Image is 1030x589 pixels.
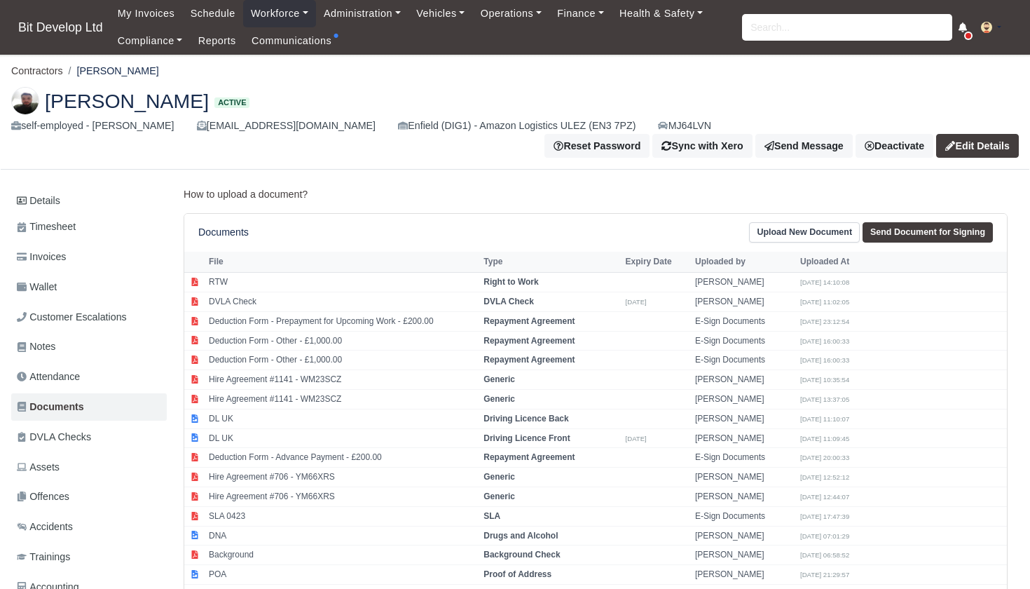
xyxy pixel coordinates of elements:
span: Trainings [17,549,70,565]
strong: Repayment Agreement [483,316,575,326]
small: [DATE] 11:10:07 [800,415,849,423]
span: Documents [17,399,84,415]
a: Timesheet [11,213,167,241]
small: [DATE] 11:02:05 [800,298,849,306]
span: Attendance [17,369,80,385]
th: Expiry Date [622,252,692,273]
td: DL UK [205,409,480,428]
td: E-Sign Documents [692,448,797,468]
a: Reports [191,27,244,55]
td: DL UK [205,428,480,448]
strong: DVLA Check [483,297,534,306]
span: Assets [17,459,60,475]
td: POA [205,565,480,585]
td: [PERSON_NAME] [692,468,797,487]
div: Enfield (DIG1) - Amazon Logistics ULEZ (EN3 7PZ) [398,118,636,134]
a: How to upload a document? [184,189,308,200]
small: [DATE] 20:00:33 [800,454,849,461]
small: [DATE] 06:58:52 [800,551,849,559]
strong: Driving Licence Back [483,414,568,424]
a: Accidents [11,513,167,541]
span: Timesheet [17,219,76,235]
small: [DATE] [626,298,647,306]
td: E-Sign Documents [692,351,797,370]
a: DVLA Checks [11,424,167,451]
div: [EMAIL_ADDRESS][DOMAIN_NAME] [197,118,376,134]
a: Trainings [11,543,167,571]
small: [DATE] 11:09:45 [800,435,849,442]
strong: Generic [483,472,515,482]
a: Invoices [11,243,167,271]
th: Type [480,252,622,273]
strong: Repayment Agreement [483,336,575,346]
strong: Generic [483,374,515,384]
th: Uploaded At [797,252,902,273]
a: Upload New Document [749,222,860,243]
small: [DATE] 16:00:33 [800,337,849,345]
a: Customer Escalations [11,304,167,331]
strong: SLA [483,511,500,521]
a: Attendance [11,363,167,391]
small: [DATE] 21:29:57 [800,571,849,578]
a: Offences [11,483,167,510]
a: Communications [244,27,340,55]
li: [PERSON_NAME] [63,63,159,79]
th: File [205,252,480,273]
td: DVLA Check [205,292,480,312]
td: Background [205,546,480,565]
td: [PERSON_NAME] [692,292,797,312]
div: Iulian Spataru [1,76,1029,170]
small: [DATE] 12:52:12 [800,473,849,481]
a: Documents [11,393,167,421]
strong: Drugs and Alcohol [483,531,558,541]
strong: Driving Licence Front [483,433,570,443]
button: Sync with Xero [652,134,752,158]
strong: Generic [483,492,515,501]
span: [PERSON_NAME] [45,91,209,111]
small: [DATE] 12:44:07 [800,493,849,501]
a: Assets [11,454,167,481]
td: [PERSON_NAME] [692,390,797,409]
td: [PERSON_NAME] [692,526,797,546]
td: [PERSON_NAME] [692,370,797,390]
a: Deactivate [856,134,933,158]
div: self-employed - [PERSON_NAME] [11,118,174,134]
small: [DATE] 07:01:29 [800,532,849,540]
span: DVLA Checks [17,429,91,445]
span: Accidents [17,519,73,535]
td: E-Sign Documents [692,331,797,351]
strong: Proof of Address [483,569,551,579]
small: [DATE] 23:12:54 [800,318,849,325]
a: Wallet [11,273,167,301]
td: [PERSON_NAME] [692,428,797,448]
td: [PERSON_NAME] [692,487,797,507]
small: [DATE] 14:10:08 [800,278,849,286]
a: Contractors [11,65,63,76]
td: RTW [205,273,480,292]
a: Details [11,188,167,214]
th: Uploaded by [692,252,797,273]
td: DNA [205,526,480,546]
td: Deduction Form - Advance Payment - £200.00 [205,448,480,468]
a: MJ64LVN [658,118,711,134]
a: Send Document for Signing [863,222,993,243]
td: Hire Agreement #1141 - WM23SCZ [205,370,480,390]
a: Notes [11,333,167,360]
td: E-Sign Documents [692,311,797,331]
strong: Right to Work [483,277,538,287]
span: Active [214,97,249,108]
td: Hire Agreement #706 - YM66XRS [205,487,480,507]
small: [DATE] 13:37:05 [800,395,849,403]
small: [DATE] 16:00:33 [800,356,849,364]
strong: Repayment Agreement [483,452,575,462]
td: [PERSON_NAME] [692,546,797,565]
a: Send Message [755,134,853,158]
span: Offences [17,489,69,505]
span: Invoices [17,249,66,265]
button: Reset Password [544,134,650,158]
td: Hire Agreement #706 - YM66XRS [205,468,480,487]
strong: Generic [483,394,515,404]
td: [PERSON_NAME] [692,565,797,585]
td: SLA 0423 [205,506,480,526]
